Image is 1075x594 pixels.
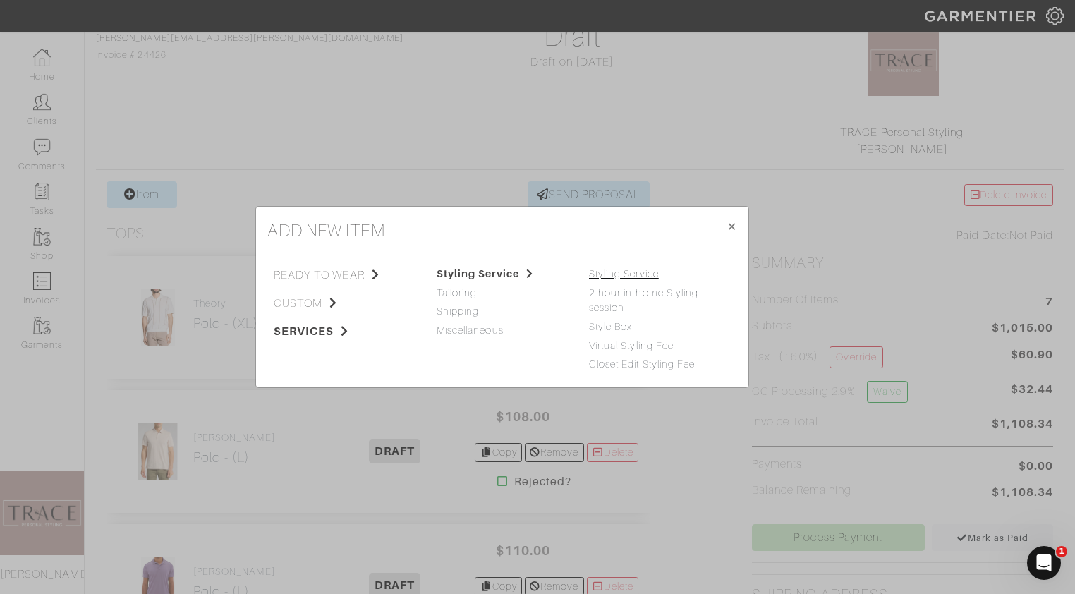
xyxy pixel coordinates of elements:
[267,218,385,243] h4: add new item
[437,325,504,336] a: Miscellaneous
[437,268,533,279] span: Styling Service
[1056,546,1067,557] span: 1
[589,358,695,370] a: Closet Edit Styling Fee
[274,267,415,284] span: ready to wear
[437,305,479,317] a: Shipping
[274,295,415,312] span: custom
[589,287,698,314] a: 2 hour in-home Styling session
[727,217,737,236] span: ×
[274,323,415,340] span: services
[589,321,632,332] a: Style Box
[589,268,659,279] a: Styling Service
[1027,546,1061,580] iframe: Intercom live chat
[589,340,674,351] a: Virtual Styling Fee
[437,287,477,298] a: Tailoring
